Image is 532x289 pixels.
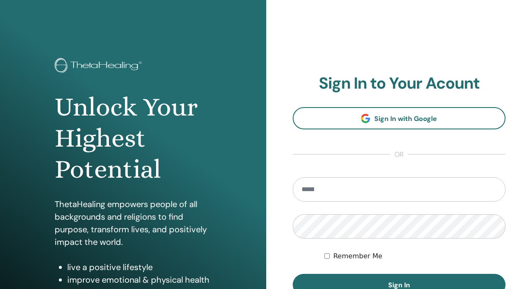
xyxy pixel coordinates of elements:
[67,261,211,273] li: live a positive lifestyle
[324,251,506,261] div: Keep me authenticated indefinitely or until I manually logout
[333,251,382,261] label: Remember Me
[293,74,506,93] h2: Sign In to Your Acount
[67,273,211,286] li: improve emotional & physical health
[55,198,211,248] p: ThetaHealing empowers people of all backgrounds and religions to find purpose, transform lives, a...
[390,150,408,160] span: or
[374,114,437,123] span: Sign In with Google
[293,107,506,129] a: Sign In with Google
[55,92,211,185] h1: Unlock Your Highest Potential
